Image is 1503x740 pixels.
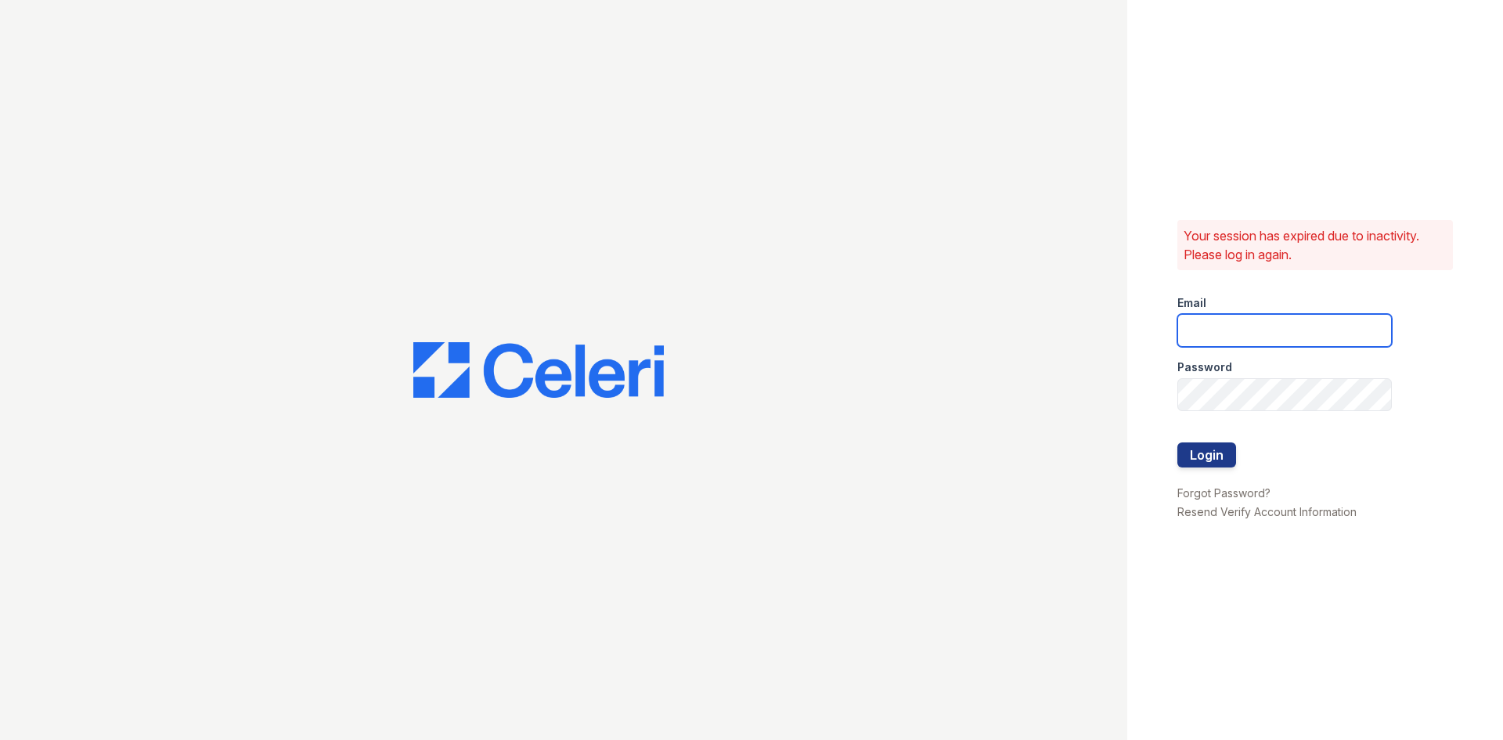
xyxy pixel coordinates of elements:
[1177,505,1357,518] a: Resend Verify Account Information
[1184,226,1447,264] p: Your session has expired due to inactivity. Please log in again.
[1177,295,1206,311] label: Email
[1177,486,1271,500] a: Forgot Password?
[1177,442,1236,467] button: Login
[1177,359,1232,375] label: Password
[413,342,664,399] img: CE_Logo_Blue-a8612792a0a2168367f1c8372b55b34899dd931a85d93a1a3d3e32e68fde9ad4.png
